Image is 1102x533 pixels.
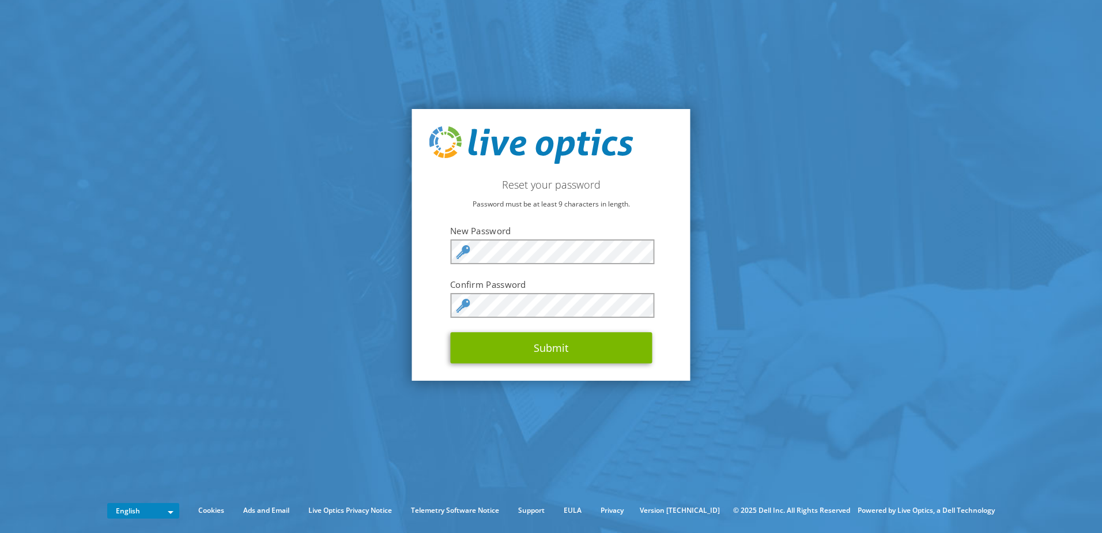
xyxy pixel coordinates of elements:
[429,198,673,211] p: Password must be at least 9 characters in length.
[634,504,726,517] li: Version [TECHNICAL_ID]
[190,504,233,517] a: Cookies
[450,332,652,363] button: Submit
[510,504,553,517] a: Support
[235,504,298,517] a: Ads and Email
[555,504,590,517] a: EULA
[300,504,401,517] a: Live Optics Privacy Notice
[429,126,633,164] img: live_optics_svg.svg
[450,279,652,290] label: Confirm Password
[429,178,673,191] h2: Reset your password
[858,504,995,517] li: Powered by Live Optics, a Dell Technology
[450,225,652,237] label: New Password
[402,504,508,517] a: Telemetry Software Notice
[592,504,632,517] a: Privacy
[727,504,856,517] li: © 2025 Dell Inc. All Rights Reserved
